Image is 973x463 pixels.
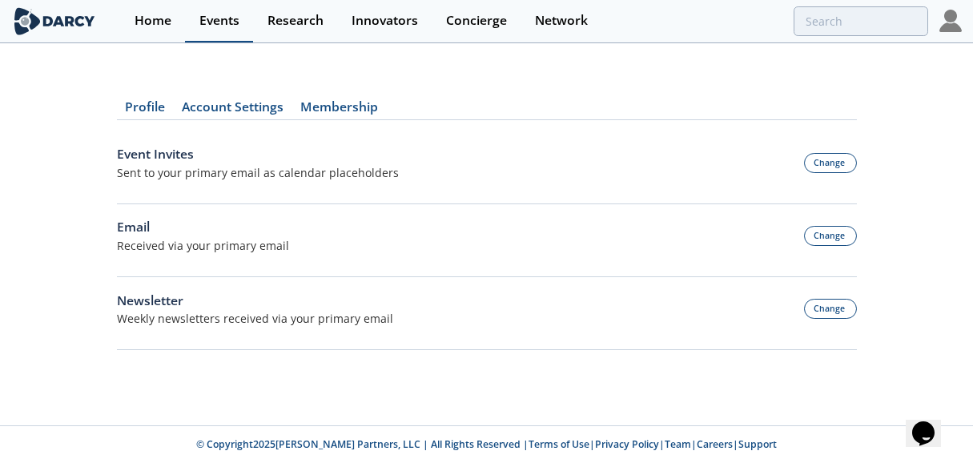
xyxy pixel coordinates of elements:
button: Change [804,226,857,246]
div: Home [135,14,171,27]
a: Account Settings [174,101,292,120]
p: © Copyright 2025 [PERSON_NAME] Partners, LLC | All Rights Reserved | | | | | [99,437,874,452]
a: Team [665,437,691,451]
div: Sent to your primary email as calendar placeholders [117,164,399,181]
div: Research [267,14,324,27]
a: Privacy Policy [595,437,659,451]
a: Careers [697,437,733,451]
button: Change [804,299,857,319]
div: Events [199,14,239,27]
div: Event Invites [117,145,399,164]
div: Network [535,14,588,27]
a: Support [738,437,777,451]
div: Innovators [352,14,418,27]
div: Concierge [446,14,507,27]
div: Newsletter [117,292,393,311]
a: Terms of Use [529,437,589,451]
p: Received via your primary email [117,237,289,254]
img: Profile [939,10,962,32]
img: logo-wide.svg [11,7,98,35]
a: Profile [117,101,174,120]
input: Advanced Search [794,6,928,36]
div: Email [117,218,289,237]
a: Membership [292,101,387,120]
iframe: chat widget [906,399,957,447]
button: Change [804,153,857,173]
div: Weekly newsletters received via your primary email [117,310,393,327]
